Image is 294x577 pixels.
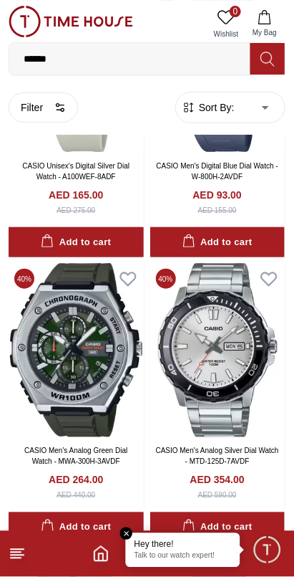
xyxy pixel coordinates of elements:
div: AED 440.00 [57,490,95,501]
a: Home [92,545,109,563]
h4: AED 354.00 [190,473,245,487]
a: CASIO Unisex's Digital Silver Dial Watch - A100WEF-8ADF [22,162,129,181]
button: Filter [9,92,78,123]
div: Add to cart [182,234,253,251]
span: My Bag [247,27,283,38]
span: 40 % [14,269,34,289]
div: Add to cart [41,234,111,251]
em: Close tooltip [120,528,133,540]
button: Add to cart [150,512,285,543]
span: 0 [230,6,241,17]
button: Sort By: [182,100,235,115]
a: 0Wishlist [208,6,244,42]
button: My Bag [244,6,285,42]
h4: AED 264.00 [49,473,103,487]
a: CASIO Men's Digital Blue Dial Watch - W-800H-2AVDF [157,162,278,181]
span: Wishlist [208,29,244,39]
button: Add to cart [9,512,144,543]
p: Talk to our watch expert! [134,552,232,562]
div: Add to cart [182,520,253,536]
a: CASIO Men's Analog Silver Dial Watch - MTD-125D-7AVDF [156,447,279,466]
a: CASIO Men's Analog Green Dial Watch - MWA-300H-3AVDF [24,447,127,466]
img: ... [9,6,133,37]
button: Add to cart [150,227,285,258]
div: Add to cart [41,520,111,536]
div: AED 590.00 [198,490,237,501]
h4: AED 165.00 [49,188,103,202]
div: Hey there! [134,539,232,550]
img: CASIO Men's Analog Silver Dial Watch - MTD-125D-7AVDF [150,263,285,437]
span: Sort By: [196,100,235,115]
button: Add to cart [9,227,144,258]
span: 40 % [156,269,176,289]
h4: AED 93.00 [193,188,242,202]
div: Chat Widget [252,535,283,566]
div: AED 275.00 [57,205,95,216]
img: CASIO Men's Analog Green Dial Watch - MWA-300H-3AVDF [9,263,144,437]
div: AED 155.00 [198,205,237,216]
